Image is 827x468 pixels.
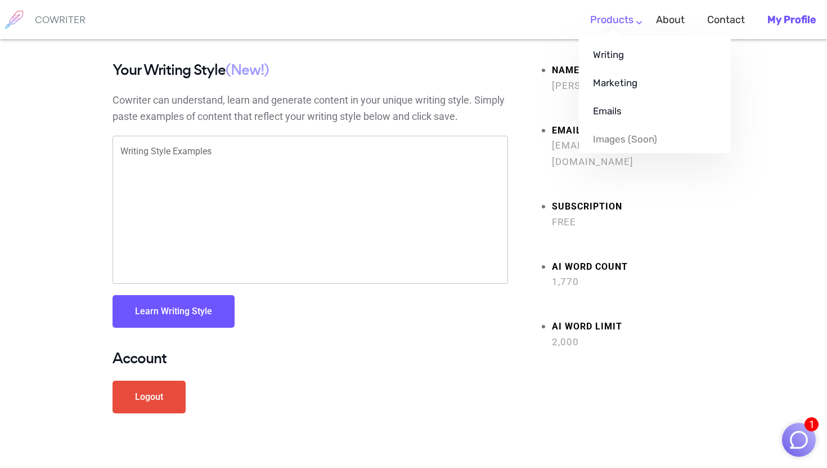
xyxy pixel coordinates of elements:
span: (New!) [226,60,269,80]
span: 1 [804,417,819,431]
strong: Subscription [552,199,714,215]
span: [EMAIL_ADDRESS][DOMAIN_NAME] [552,137,714,170]
img: Close chat [788,429,810,451]
p: Cowriter can understand, learn and generate content in your unique writing style. Simply paste ex... [113,92,508,125]
span: 1,770 [552,274,714,290]
strong: AI Word limit [552,319,714,335]
a: Emails [579,97,731,125]
h4: Account [113,350,508,367]
a: Writing [579,41,731,69]
a: Marketing [579,69,731,97]
strong: Name [552,63,714,79]
a: Logout [113,381,186,413]
button: 1 [782,423,816,457]
strong: AI Word count [552,259,714,275]
h4: Your Writing Style [113,62,508,78]
strong: Email [552,123,714,139]
span: [PERSON_NAME] [552,78,714,94]
span: 2,000 [552,334,714,350]
button: Learn Writing Style [113,295,235,328]
span: Free [552,214,714,230]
